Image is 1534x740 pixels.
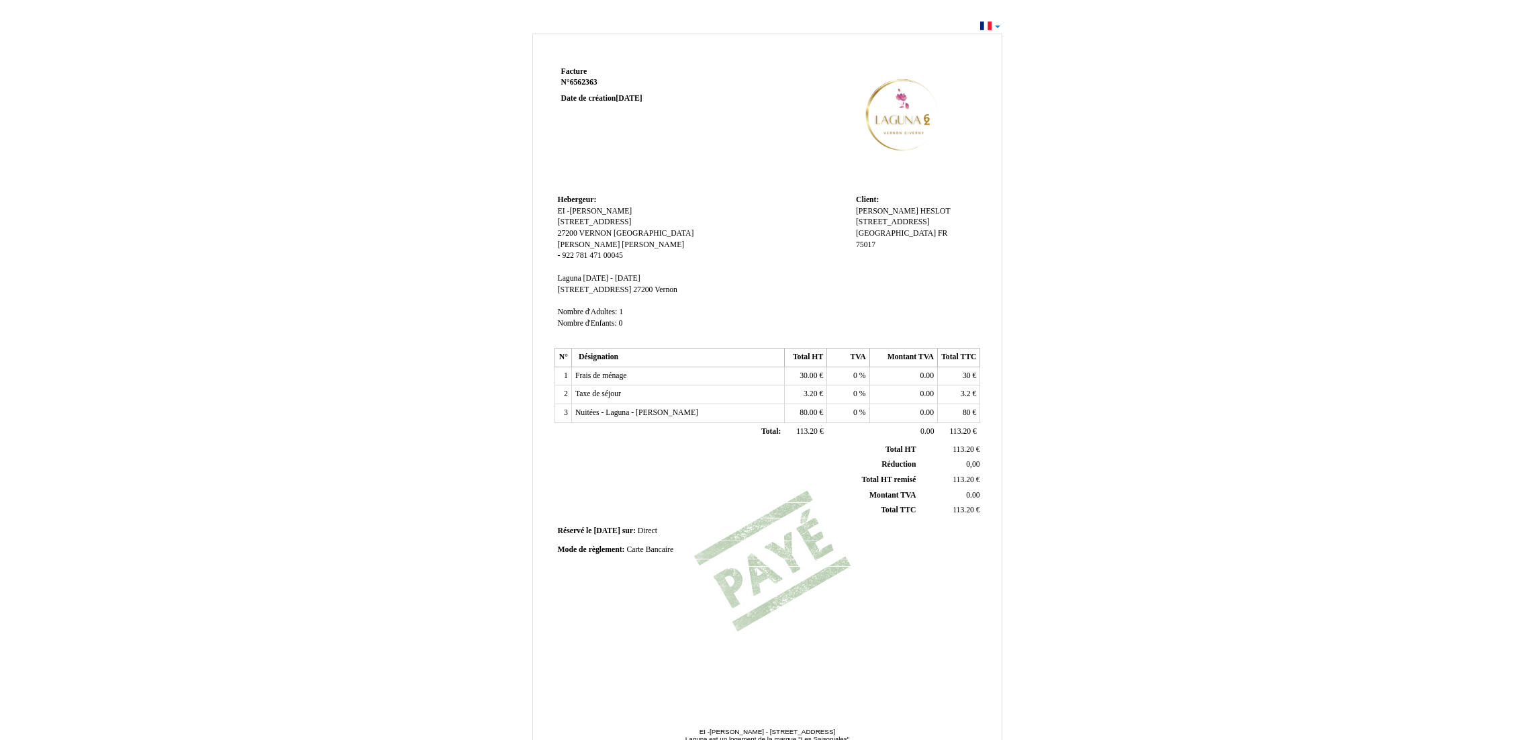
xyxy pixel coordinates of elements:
[961,389,971,398] span: 3.2
[938,367,980,385] td: €
[761,427,781,436] span: Total:
[953,475,974,484] span: 113.20
[593,526,620,535] span: [DATE]
[555,349,571,367] th: N°
[869,491,916,500] span: Montant TVA
[856,229,936,238] span: [GEOGRAPHIC_DATA]
[938,349,980,367] th: Total TTC
[949,427,971,436] span: 113.20
[938,404,980,423] td: €
[558,207,632,216] span: EI -[PERSON_NAME]
[575,371,627,380] span: Frais de ménage
[622,526,636,535] span: sur:
[918,472,982,488] td: €
[920,408,934,417] span: 0.00
[558,285,632,294] span: [STREET_ADDRESS]
[555,367,571,385] td: 1
[619,319,623,328] span: 0
[856,195,879,204] span: Client:
[963,408,971,417] span: 80
[856,207,918,216] span: [PERSON_NAME]
[633,285,653,294] span: 27200
[558,319,617,328] span: Nombre d'Enfants:
[614,229,693,238] span: [GEOGRAPHIC_DATA]
[800,371,817,380] span: 30.00
[963,371,971,380] span: 30
[966,491,979,500] span: 0.00
[555,404,571,423] td: 3
[938,229,947,238] span: FR
[920,207,951,216] span: HESLOT
[784,422,826,441] td: €
[856,218,930,226] span: [STREET_ADDRESS]
[575,408,698,417] span: Nuitées - Laguna - [PERSON_NAME]
[784,349,826,367] th: Total HT
[784,385,826,404] td: €
[558,526,592,535] span: Réservé le
[920,389,934,398] span: 0.00
[558,308,618,316] span: Nombre d'Adultes:
[853,389,857,398] span: 0
[571,349,784,367] th: Désignation
[558,218,632,226] span: [STREET_ADDRESS]
[583,274,640,283] span: [DATE] - [DATE]
[700,728,835,735] span: EI -[PERSON_NAME] - [STREET_ADDRESS]
[579,229,612,238] span: VERNON
[918,443,982,457] td: €
[558,229,577,238] span: 27200
[853,371,857,380] span: 0
[853,408,857,417] span: 0
[561,94,642,103] strong: Date de création
[561,67,587,76] span: Facture
[562,251,623,260] span: 922 781 471 00045
[827,385,869,404] td: %
[800,408,817,417] span: 80.00
[655,285,677,294] span: Vernon
[558,195,597,204] span: Hebergeur:
[861,475,916,484] span: Total HT remisé
[953,506,974,514] span: 113.20
[938,385,980,404] td: €
[827,349,869,367] th: TVA
[616,94,642,103] span: [DATE]
[558,240,620,249] span: [PERSON_NAME]
[953,445,974,454] span: 113.20
[881,506,916,514] span: Total TTC
[575,389,621,398] span: Taxe de séjour
[784,404,826,423] td: €
[918,503,982,518] td: €
[856,240,875,249] span: 75017
[558,274,581,283] span: Laguna
[827,367,869,385] td: %
[869,349,937,367] th: Montant TVA
[561,77,722,88] strong: N°
[626,545,673,554] span: Carte Bancaire
[796,427,818,436] span: 113.20
[966,460,979,469] span: 0,00
[555,385,571,404] td: 2
[920,427,934,436] span: 0.00
[638,526,657,535] span: Direct
[881,460,916,469] span: Réduction
[885,445,916,454] span: Total HT
[920,371,934,380] span: 0.00
[938,422,980,441] td: €
[619,308,623,316] span: 1
[784,367,826,385] td: €
[558,545,625,554] span: Mode de règlement:
[804,389,817,398] span: 3.20
[558,251,561,260] span: -
[570,78,597,87] span: 6562363
[827,404,869,423] td: %
[622,240,684,249] span: [PERSON_NAME]
[828,66,977,167] img: logo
